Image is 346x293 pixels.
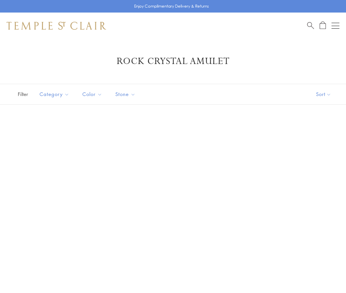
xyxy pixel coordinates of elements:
[35,87,74,102] button: Category
[110,87,140,102] button: Stone
[307,21,314,30] a: Search
[79,90,107,98] span: Color
[134,3,209,10] p: Enjoy Complimentary Delivery & Returns
[301,84,346,104] button: Show sort by
[332,22,339,30] button: Open navigation
[77,87,107,102] button: Color
[320,21,326,30] a: Open Shopping Bag
[7,22,106,30] img: Temple St. Clair
[36,90,74,98] span: Category
[16,55,330,67] h1: Rock Crystal Amulet
[112,90,140,98] span: Stone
